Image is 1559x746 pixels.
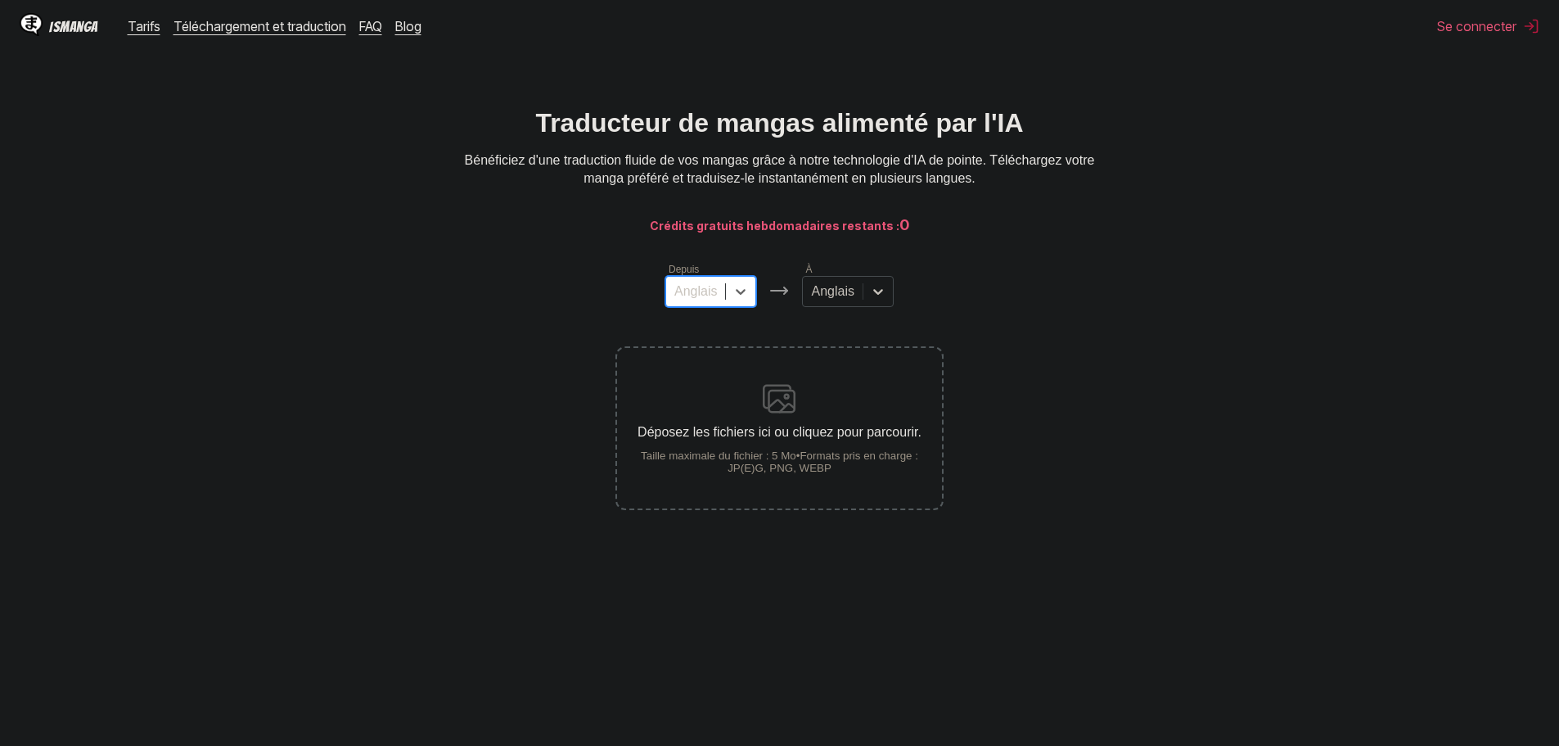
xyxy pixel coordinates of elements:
font: À [805,264,812,275]
font: Formats pris en charge : JP(E)G, PNG, WEBP [728,450,918,474]
button: Se connecter [1437,18,1539,34]
img: Logo IsManga [20,13,43,36]
a: Logo IsMangaIsManga [20,13,128,39]
img: se déconnecter [1523,18,1539,34]
a: Blog [395,18,421,34]
font: Crédits gratuits hebdomadaires restants : [650,219,899,233]
font: 0 [899,216,910,233]
a: Tarifs [128,18,160,34]
font: • [796,450,800,462]
font: Se connecter [1437,18,1516,34]
font: Depuis [669,264,699,275]
font: Bénéficiez d'une traduction fluide de vos mangas grâce à notre technologie d'IA de pointe. Téléch... [465,153,1095,185]
a: FAQ [359,18,382,34]
font: Taille maximale du fichier : 5 Mo [641,450,796,462]
a: Téléchargement et traduction [173,18,346,34]
font: Traducteur de mangas alimenté par l'IA [535,108,1023,138]
font: IsManga [49,19,98,34]
font: Déposez les fichiers ici ou cliquez pour parcourir. [638,425,921,439]
img: Icône de langues [769,281,789,301]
